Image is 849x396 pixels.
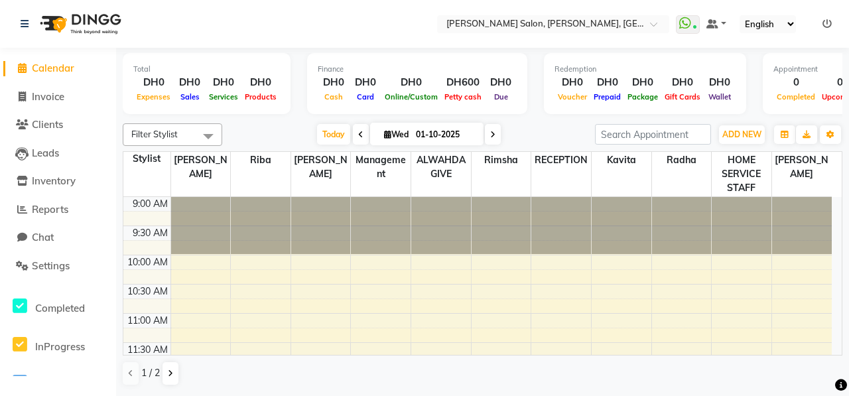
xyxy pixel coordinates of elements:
[32,118,63,131] span: Clients
[722,129,761,139] span: ADD NEW
[704,75,736,90] div: DH0
[32,147,59,159] span: Leads
[34,5,125,42] img: logo
[125,314,170,328] div: 11:00 AM
[3,259,113,274] a: Settings
[206,75,241,90] div: DH0
[590,75,624,90] div: DH0
[171,152,231,182] span: [PERSON_NAME]
[381,92,441,101] span: Online/Custom
[131,129,178,139] span: Filter Stylist
[35,340,85,353] span: InProgress
[412,125,478,145] input: 2025-10-01
[661,75,704,90] div: DH0
[555,75,590,90] div: DH0
[318,75,350,90] div: DH0
[773,92,818,101] span: Completed
[130,197,170,211] div: 9:00 AM
[3,61,113,76] a: Calendar
[177,92,203,101] span: Sales
[485,75,517,90] div: DH0
[592,152,651,168] span: Kavita
[32,259,70,272] span: Settings
[125,343,170,357] div: 11:30 AM
[3,90,113,105] a: Invoice
[472,152,531,168] span: Rimsha
[241,75,280,90] div: DH0
[624,92,661,101] span: Package
[491,92,511,101] span: Due
[652,152,712,168] span: Radha
[381,75,441,90] div: DH0
[123,152,170,166] div: Stylist
[441,75,485,90] div: DH600
[705,92,734,101] span: Wallet
[32,90,64,103] span: Invoice
[3,117,113,133] a: Clients
[441,92,485,101] span: Petty cash
[773,75,818,90] div: 0
[133,75,174,90] div: DH0
[555,64,736,75] div: Redemption
[32,203,68,216] span: Reports
[555,92,590,101] span: Voucher
[719,125,765,144] button: ADD NEW
[32,174,76,187] span: Inventory
[125,285,170,298] div: 10:30 AM
[590,92,624,101] span: Prepaid
[32,231,54,243] span: Chat
[661,92,704,101] span: Gift Cards
[321,92,346,101] span: Cash
[3,146,113,161] a: Leads
[130,226,170,240] div: 9:30 AM
[35,302,85,314] span: Completed
[772,152,832,182] span: [PERSON_NAME]
[291,152,351,182] span: [PERSON_NAME]
[595,124,711,145] input: Search Appointment
[231,152,291,168] span: Riba
[318,64,517,75] div: Finance
[381,129,412,139] span: Wed
[350,75,381,90] div: DH0
[3,230,113,245] a: Chat
[174,75,206,90] div: DH0
[206,92,241,101] span: Services
[624,75,661,90] div: DH0
[241,92,280,101] span: Products
[411,152,471,182] span: ALWAHDA GIVE
[351,152,411,182] span: Management
[712,152,771,196] span: HOME SERVICE STAFF
[3,174,113,189] a: Inventory
[32,62,74,74] span: Calendar
[354,92,377,101] span: Card
[3,202,113,218] a: Reports
[133,92,174,101] span: Expenses
[141,366,160,380] span: 1 / 2
[317,124,350,145] span: Today
[531,152,591,168] span: RECEPTION
[133,64,280,75] div: Total
[125,255,170,269] div: 10:00 AM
